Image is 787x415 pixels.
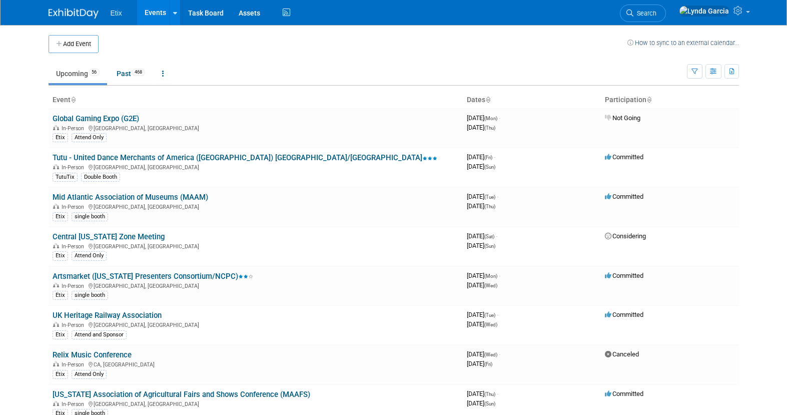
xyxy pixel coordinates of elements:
span: [DATE] [467,193,498,200]
span: [DATE] [467,163,495,170]
span: Canceled [605,350,639,358]
span: Search [633,10,656,17]
span: (Wed) [484,352,497,357]
a: Sort by Participation Type [646,96,651,104]
span: (Mon) [484,116,497,121]
img: In-Person Event [53,243,59,248]
div: Attend and Sponsor [72,330,127,339]
img: In-Person Event [53,322,59,327]
th: Event [49,92,463,109]
span: Not Going [605,114,640,122]
img: Lynda Garcia [679,6,729,17]
a: Mid Atlantic Association of Museums (MAAM) [53,193,208,202]
span: (Sun) [484,243,495,249]
div: CA, [GEOGRAPHIC_DATA] [53,360,459,368]
span: Committed [605,153,643,161]
span: Committed [605,311,643,318]
span: Committed [605,272,643,279]
span: (Thu) [484,391,495,397]
a: Central [US_STATE] Zone Meeting [53,232,165,241]
span: [DATE] [467,202,495,210]
div: Etix [53,330,68,339]
div: [GEOGRAPHIC_DATA], [GEOGRAPHIC_DATA] [53,320,459,328]
span: (Mon) [484,273,497,279]
a: Sort by Start Date [485,96,490,104]
span: - [494,153,495,161]
span: [DATE] [467,350,500,358]
span: (Thu) [484,204,495,209]
a: Past468 [109,64,153,83]
span: (Fri) [484,361,492,367]
img: In-Person Event [53,204,59,209]
img: In-Person Event [53,283,59,288]
a: Sort by Event Name [71,96,76,104]
span: (Sat) [484,234,494,239]
span: [DATE] [467,360,492,367]
span: [DATE] [467,114,500,122]
button: Add Event [49,35,99,53]
span: In-Person [62,401,87,407]
div: [GEOGRAPHIC_DATA], [GEOGRAPHIC_DATA] [53,163,459,171]
span: Etix [111,9,122,17]
span: In-Person [62,322,87,328]
div: Etix [53,133,68,142]
img: In-Person Event [53,125,59,130]
span: - [499,114,500,122]
div: Attend Only [72,133,107,142]
span: (Thu) [484,125,495,131]
span: In-Person [62,204,87,210]
span: Considering [605,232,646,240]
span: (Wed) [484,283,497,288]
a: How to sync to an external calendar... [627,39,739,47]
a: Global Gaming Expo (G2E) [53,114,139,123]
a: Tutu - United Dance Merchants of America ([GEOGRAPHIC_DATA]) [GEOGRAPHIC_DATA]/[GEOGRAPHIC_DATA] [53,153,437,162]
span: - [499,272,500,279]
span: [DATE] [467,124,495,131]
div: Etix [53,370,68,379]
div: [GEOGRAPHIC_DATA], [GEOGRAPHIC_DATA] [53,399,459,407]
a: UK Heritage Railway Association [53,311,162,320]
span: (Sun) [484,164,495,170]
span: (Fri) [484,155,492,160]
div: Double Booth [81,173,120,182]
a: [US_STATE] Association of Agricultural Fairs and Shows Conference (MAAFS) [53,390,310,399]
span: (Sun) [484,401,495,406]
span: (Tue) [484,194,495,200]
div: [GEOGRAPHIC_DATA], [GEOGRAPHIC_DATA] [53,281,459,289]
span: In-Person [62,125,87,132]
a: Relix Music Conference [53,350,132,359]
span: 468 [132,69,145,76]
img: In-Person Event [53,401,59,406]
div: single booth [72,212,108,221]
span: - [497,193,498,200]
img: ExhibitDay [49,9,99,19]
span: In-Person [62,243,87,250]
span: [DATE] [467,272,500,279]
a: Search [620,5,666,22]
span: - [497,390,498,397]
span: 56 [89,69,100,76]
div: Etix [53,291,68,300]
span: Committed [605,193,643,200]
div: [GEOGRAPHIC_DATA], [GEOGRAPHIC_DATA] [53,242,459,250]
img: In-Person Event [53,164,59,169]
span: In-Person [62,361,87,368]
span: Committed [605,390,643,397]
span: - [499,350,500,358]
div: Etix [53,212,68,221]
th: Participation [601,92,739,109]
div: [GEOGRAPHIC_DATA], [GEOGRAPHIC_DATA] [53,202,459,210]
div: Attend Only [72,370,107,379]
span: - [497,311,498,318]
a: Artsmarket ([US_STATE] Presenters Consortium/NCPC) [53,272,253,281]
span: In-Person [62,164,87,171]
span: - [496,232,497,240]
img: In-Person Event [53,361,59,366]
span: [DATE] [467,281,497,289]
span: (Wed) [484,322,497,327]
span: [DATE] [467,320,497,328]
span: [DATE] [467,242,495,249]
div: TutuTix [53,173,78,182]
span: [DATE] [467,232,497,240]
th: Dates [463,92,601,109]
